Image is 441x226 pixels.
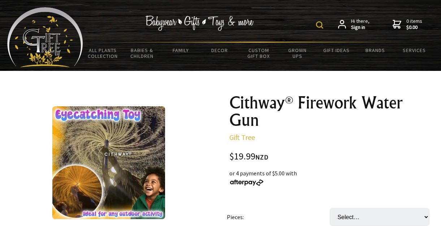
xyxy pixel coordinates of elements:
a: All Plants Collection [83,43,122,64]
a: Decor [200,43,239,58]
a: Services [395,43,434,58]
strong: Sign in [351,24,369,31]
div: $19.99 [229,152,436,162]
a: Gift Tree [229,133,255,142]
img: product search [316,21,323,29]
a: 0 items$0.00 [393,18,422,31]
img: Babywear - Gifts - Toys & more [146,16,254,31]
div: or 4 payments of $5.00 with [229,169,436,186]
h1: Cithway® Firework Water Gun [229,94,436,129]
a: Gift Ideas [317,43,356,58]
img: Afterpay [229,179,264,186]
a: Custom Gift Box [239,43,278,64]
a: Hi there,Sign in [338,18,369,31]
img: Cithway® Firework Water Gun [52,106,165,219]
a: Brands [356,43,395,58]
span: 0 items [406,18,422,31]
span: Hi there, [351,18,369,31]
span: NZD [255,153,268,161]
a: Babies & Children [122,43,161,64]
strong: $0.00 [406,24,422,31]
a: Grown Ups [278,43,317,64]
img: Babyware - Gifts - Toys and more... [7,7,83,67]
a: Family [161,43,200,58]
